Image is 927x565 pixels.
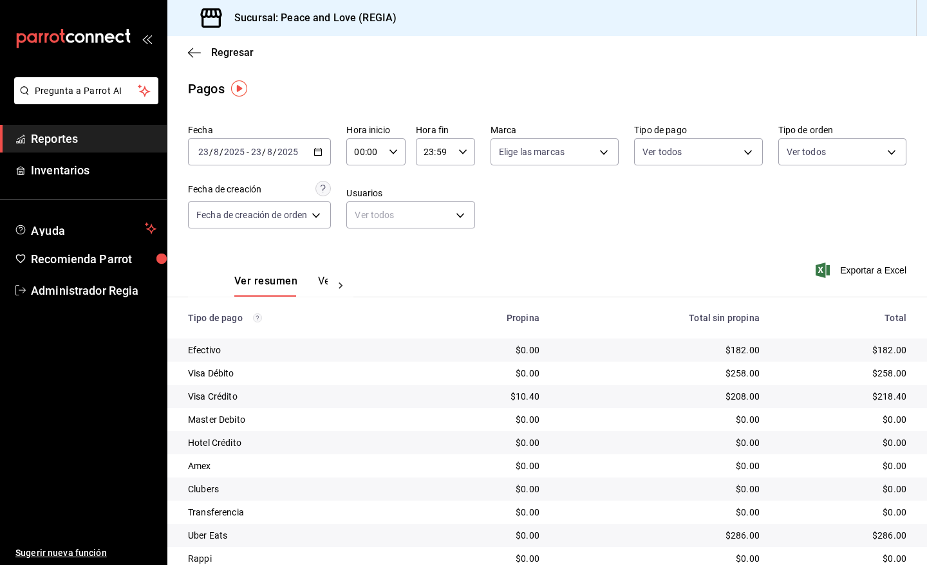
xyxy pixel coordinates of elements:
[431,413,539,426] div: $0.00
[273,147,277,157] span: /
[318,275,366,297] button: Ver pagos
[31,162,156,179] span: Inventarios
[560,552,760,565] div: $0.00
[9,93,158,107] a: Pregunta a Parrot AI
[642,145,682,158] span: Ver todos
[416,125,475,134] label: Hora fin
[220,147,223,157] span: /
[818,263,906,278] button: Exportar a Excel
[499,145,565,158] span: Elige las marcas
[188,529,410,542] div: Uber Eats
[188,125,331,134] label: Fecha
[142,33,152,44] button: open_drawer_menu
[247,147,249,157] span: -
[780,344,906,357] div: $182.00
[277,147,299,157] input: ----
[560,459,760,472] div: $0.00
[780,390,906,403] div: $218.40
[188,390,410,403] div: Visa Crédito
[787,145,826,158] span: Ver todos
[560,390,760,403] div: $208.00
[431,367,539,380] div: $0.00
[188,183,261,196] div: Fecha de creación
[431,459,539,472] div: $0.00
[491,125,619,134] label: Marca
[780,436,906,449] div: $0.00
[188,79,225,98] div: Pagos
[198,147,209,157] input: --
[780,413,906,426] div: $0.00
[31,250,156,268] span: Recomienda Parrot
[560,529,760,542] div: $286.00
[431,483,539,496] div: $0.00
[196,208,307,221] span: Fecha de creación de orden
[188,313,410,323] div: Tipo de pago
[188,436,410,449] div: Hotel Crédito
[188,344,410,357] div: Efectivo
[188,413,410,426] div: Master Debito
[634,125,762,134] label: Tipo de pago
[431,529,539,542] div: $0.00
[346,125,406,134] label: Hora inicio
[560,506,760,519] div: $0.00
[35,84,138,98] span: Pregunta a Parrot AI
[234,275,328,297] div: navigation tabs
[267,147,273,157] input: --
[560,367,760,380] div: $258.00
[224,10,397,26] h3: Sucursal: Peace and Love (REGIA)
[31,221,140,236] span: Ayuda
[15,546,156,560] span: Sugerir nueva función
[560,313,760,323] div: Total sin propina
[31,130,156,147] span: Reportes
[560,436,760,449] div: $0.00
[250,147,262,157] input: --
[188,483,410,496] div: Clubers
[560,344,760,357] div: $182.00
[778,125,906,134] label: Tipo de orden
[188,459,410,472] div: Amex
[560,413,760,426] div: $0.00
[188,506,410,519] div: Transferencia
[780,313,906,323] div: Total
[14,77,158,104] button: Pregunta a Parrot AI
[188,367,410,380] div: Visa Débito
[780,529,906,542] div: $286.00
[560,483,760,496] div: $0.00
[346,189,474,198] label: Usuarios
[431,344,539,357] div: $0.00
[253,313,262,322] svg: Los pagos realizados con Pay y otras terminales son montos brutos.
[780,483,906,496] div: $0.00
[209,147,213,157] span: /
[431,506,539,519] div: $0.00
[211,46,254,59] span: Regresar
[431,390,539,403] div: $10.40
[234,275,297,297] button: Ver resumen
[431,313,539,323] div: Propina
[188,46,254,59] button: Regresar
[262,147,266,157] span: /
[780,552,906,565] div: $0.00
[188,552,410,565] div: Rappi
[431,436,539,449] div: $0.00
[780,506,906,519] div: $0.00
[31,282,156,299] span: Administrador Regia
[780,459,906,472] div: $0.00
[431,552,539,565] div: $0.00
[780,367,906,380] div: $258.00
[231,80,247,97] img: Tooltip marker
[223,147,245,157] input: ----
[213,147,220,157] input: --
[346,201,474,228] div: Ver todos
